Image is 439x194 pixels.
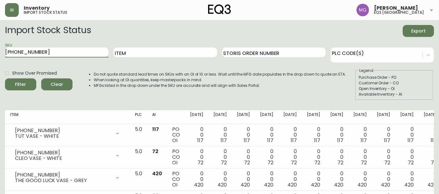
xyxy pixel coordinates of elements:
[278,110,302,124] th: [DATE]
[314,159,320,166] span: 72
[314,137,320,144] span: 117
[377,171,390,188] div: 0 0
[190,127,203,143] div: 0 0
[190,171,203,188] div: 0 0
[260,171,273,188] div: 0 0
[172,171,180,188] div: PO CO
[384,137,390,144] span: 117
[287,181,297,188] span: 420
[424,127,437,143] div: 0 0
[334,181,344,188] span: 420
[400,127,414,143] div: 0 0
[337,137,344,144] span: 117
[94,72,346,77] li: Do not quote standard lead times on SKUs with an OI of 10 or less. Wait until the MFG date popula...
[400,149,414,166] div: 0 0
[152,148,158,155] span: 72
[264,181,273,188] span: 420
[217,181,227,188] span: 420
[237,171,250,188] div: 0 0
[15,178,111,183] div: THE GOOD LUCK VASE - GREY
[400,171,414,188] div: 0 0
[130,146,147,168] td: 5.0
[172,181,177,188] span: OI
[302,110,325,124] th: [DATE]
[348,110,372,124] th: [DATE]
[24,6,50,11] span: Inventory
[15,128,111,133] div: [PHONE_NUMBER]
[359,80,430,86] div: Customer Order - CO
[15,150,111,156] div: [PHONE_NUMBER]
[197,137,203,144] span: 117
[357,4,369,16] img: de8837be2a95cd31bb7c9ae23fe16153
[359,86,430,92] div: Open Inventory - OI
[15,172,111,178] div: [PHONE_NUMBER]
[244,159,250,166] span: 72
[213,171,227,188] div: 0 0
[10,171,125,185] div: [PHONE_NUMBER]THE GOOD LUCK VASE - GREY
[307,149,320,166] div: 0 0
[185,110,208,124] th: [DATE]
[283,149,297,166] div: 0 0
[221,159,227,166] span: 72
[237,127,250,143] div: 0 0
[267,159,273,166] span: 72
[260,149,273,166] div: 0 0
[24,11,67,14] h5: import stock status
[361,137,367,144] span: 117
[325,110,349,124] th: [DATE]
[291,137,297,144] span: 117
[172,127,180,143] div: PO CO
[255,110,278,124] th: [DATE]
[361,159,367,166] span: 72
[232,110,255,124] th: [DATE]
[197,159,203,166] span: 72
[15,156,111,161] div: CLEO VASE - WHITE
[283,171,297,188] div: 0 0
[172,137,177,144] span: OI
[307,127,320,143] div: 0 0
[338,159,344,166] span: 72
[5,110,130,124] th: Item
[307,171,320,188] div: 0 0
[130,110,147,124] th: PLC
[267,137,273,144] span: 117
[381,181,390,188] span: 420
[260,127,273,143] div: 0 0
[431,137,437,144] span: 117
[190,149,203,166] div: 0 0
[244,137,250,144] span: 117
[147,110,167,124] th: AI
[408,159,414,166] span: 72
[374,11,424,14] h5: eq3 [GEOGRAPHIC_DATA]
[5,25,91,37] h2: Import Stock Status
[172,159,177,166] span: OI
[377,149,390,166] div: 0 0
[41,78,72,90] button: Clear
[130,124,147,146] td: 5.0
[5,78,36,90] button: Filter
[374,6,418,11] span: [PERSON_NAME]
[10,127,125,140] div: [PHONE_NUMBER]TUT VASE - WHITE
[330,127,344,143] div: 0 0
[359,68,374,73] legend: Legend
[12,70,57,77] span: Show Over Promised
[152,126,159,133] span: 117
[283,127,297,143] div: 0 0
[208,4,231,14] img: logo
[404,181,414,188] span: 420
[353,149,367,166] div: 0 0
[359,75,430,80] div: Purchase Order - PO
[241,181,250,188] span: 420
[213,149,227,166] div: 0 0
[408,27,429,35] span: Export
[377,127,390,143] div: 0 0
[94,77,346,83] li: When looking at OI quantities, keep masterpacks in mind.
[221,137,227,144] span: 117
[428,181,437,188] span: 420
[46,81,67,88] span: Clear
[94,83,346,88] li: MFGs listed in the drop down under the SKU are accurate and will align with Sales Portal.
[213,127,227,143] div: 0 0
[431,159,437,166] span: 72
[15,133,111,139] div: TUT VASE - WHITE
[130,168,147,191] td: 5.0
